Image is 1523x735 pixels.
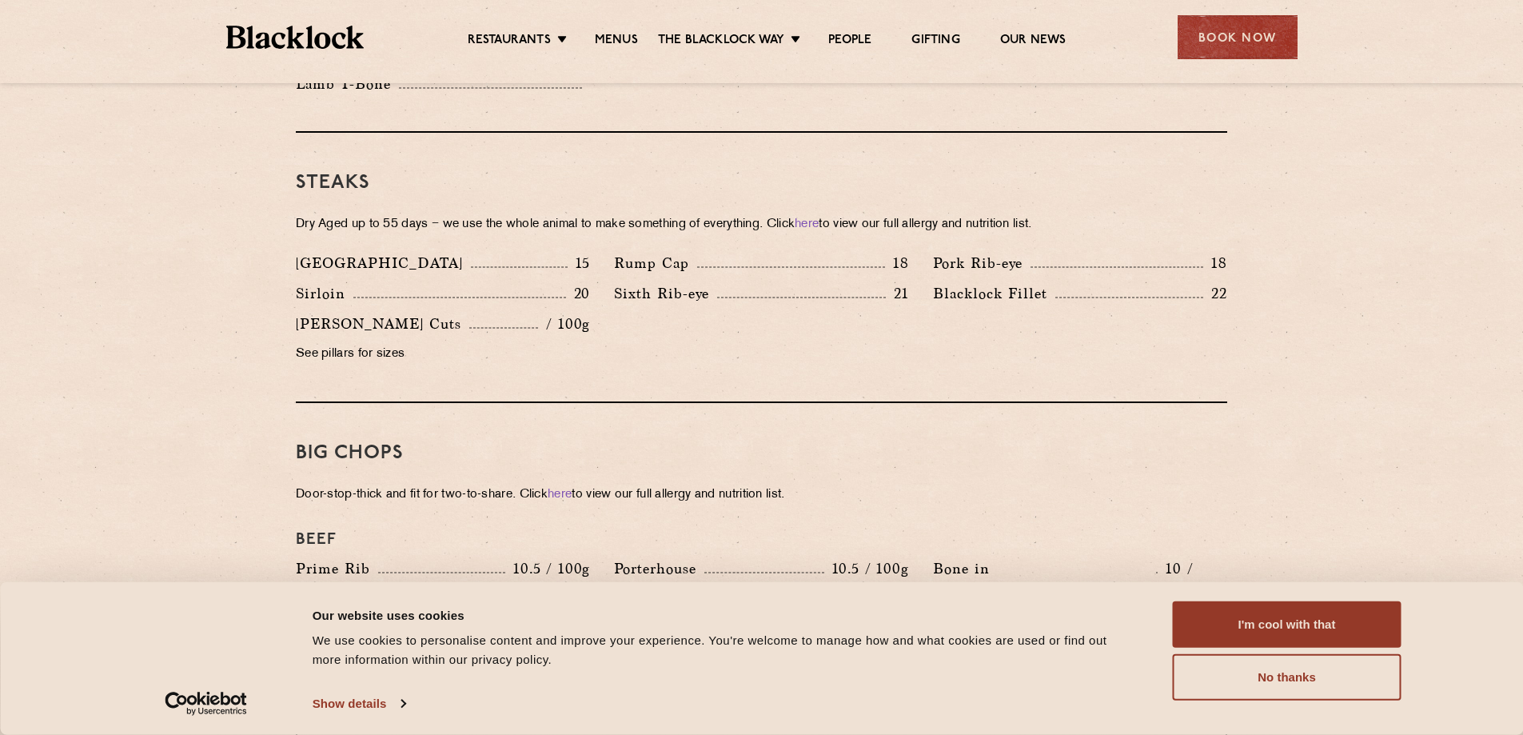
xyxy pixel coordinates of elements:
p: [GEOGRAPHIC_DATA] [296,252,471,274]
a: Menus [595,33,638,50]
a: Restaurants [468,33,551,50]
h3: Big Chops [296,443,1227,464]
a: Gifting [911,33,959,50]
p: 22 [1203,283,1227,304]
p: See pillars for sizes [296,343,590,366]
p: Pork Rib-eye [933,252,1031,274]
p: 10 / 100g [1158,558,1227,600]
p: Rump Cap [614,252,697,274]
p: Bone in [GEOGRAPHIC_DATA] [933,557,1157,602]
a: People [828,33,871,50]
img: BL_Textured_Logo-footer-cropped.svg [226,26,365,49]
p: Sirloin [296,282,353,305]
p: Lamb T-Bone [296,73,399,95]
a: The Blacklock Way [658,33,784,50]
p: Porterhouse [614,557,704,580]
div: We use cookies to personalise content and improve your experience. You're welcome to manage how a... [313,631,1137,669]
a: here [548,489,572,501]
p: 21 [886,283,909,304]
p: 10.5 / 100g [824,558,909,579]
p: Prime Rib [296,557,378,580]
div: Our website uses cookies [313,605,1137,625]
p: 15 [568,253,591,274]
a: Show details [313,692,405,716]
p: 18 [885,253,909,274]
h4: Beef [296,530,1227,549]
p: Door-stop-thick and fit for two-to-share. Click to view our full allergy and nutrition list. [296,484,1227,506]
div: Book Now [1178,15,1298,59]
button: I'm cool with that [1173,601,1401,648]
a: Our News [1000,33,1066,50]
p: [PERSON_NAME] Cuts [296,313,469,335]
p: / 100g [538,314,590,334]
a: here [795,218,819,230]
p: Blacklock Fillet [933,282,1055,305]
button: No thanks [1173,654,1401,701]
p: 10.5 / 100g [505,558,590,579]
p: 18 [1203,253,1227,274]
h3: Steaks [296,173,1227,194]
p: Sixth Rib-eye [614,282,717,305]
a: Usercentrics Cookiebot - opens in a new window [136,692,276,716]
p: 20 [566,283,591,304]
p: Dry Aged up to 55 days − we use the whole animal to make something of everything. Click to view o... [296,214,1227,236]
